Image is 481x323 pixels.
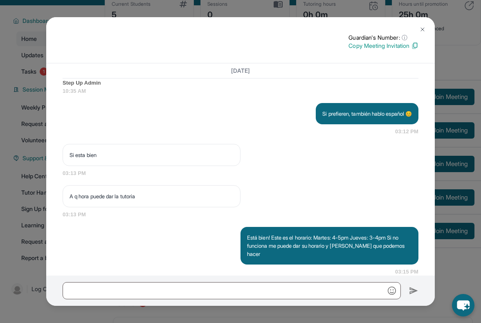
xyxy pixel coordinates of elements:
[409,286,418,296] img: Send icon
[388,287,396,295] img: Emoji
[63,87,418,95] span: 10:35 AM
[348,42,418,50] p: Copy Meeting Invitation
[322,110,412,118] p: Si prefieren, también hablo español 😊
[63,211,418,219] span: 03:13 PM
[402,34,407,42] span: ⓘ
[63,169,418,177] span: 03:13 PM
[247,233,412,258] p: Está bien! Este es el horario: Martes: 4-5pm Jueves: 3-4pm Si no funciona me puede dar su horario...
[70,151,234,159] p: Si esta bien
[395,268,418,276] span: 03:15 PM
[395,128,418,136] span: 03:12 PM
[348,34,418,42] p: Guardian's Number:
[411,42,418,49] img: Copy Icon
[70,192,234,200] p: A q hora puede dar la tutoria
[63,79,418,87] span: Step Up Admin
[452,294,474,316] button: chat-button
[63,67,418,75] h3: [DATE]
[419,26,426,33] img: Close Icon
